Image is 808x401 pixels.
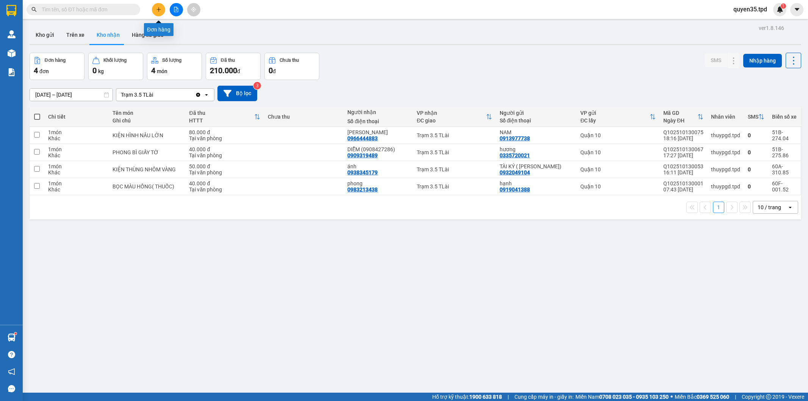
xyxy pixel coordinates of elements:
sup: 1 [14,332,17,335]
div: 60A-310.85 [772,163,797,175]
div: SMS [748,114,758,120]
div: hạnh [500,180,573,186]
img: solution-icon [8,68,16,76]
div: 16:11 [DATE] [663,169,703,175]
div: 0932049104 [500,169,530,175]
div: Quận 10 [580,149,656,155]
th: Toggle SortBy [744,107,768,127]
div: Đã thu [221,58,235,63]
img: icon-new-feature [777,6,783,13]
span: đ [273,68,276,74]
div: MINH ĐĂNG [347,129,409,135]
div: Nhân viên [711,114,740,120]
div: BỌC MÀU HỒNG( THUỐC) [113,183,181,190]
span: Hỗ trợ kỹ thuật: [432,393,502,401]
div: 0913977738 [500,135,530,141]
span: 4 [151,66,155,75]
img: warehouse-icon [8,49,16,57]
button: Kho gửi [30,26,60,44]
div: 40.000 đ [189,180,260,186]
span: | [735,393,736,401]
input: Selected Trạm 3.5 TLài. [154,91,155,99]
div: HTTT [189,117,254,124]
span: notification [8,368,15,375]
div: Tại văn phòng [189,135,260,141]
strong: 1900 633 818 [469,394,502,400]
div: 51B-274.04 [772,129,797,141]
button: Bộ lọc [217,86,257,101]
div: Tại văn phòng [189,152,260,158]
div: 07:43 [DATE] [663,186,703,193]
div: 10 / trang [758,204,781,211]
button: Kho nhận [91,26,126,44]
div: ĐC lấy [580,117,650,124]
div: 80.000 đ [189,129,260,135]
div: 50.000 đ [189,163,260,169]
strong: 0708 023 035 - 0935 103 250 [599,394,669,400]
div: TÀI KÝ ( HUỲNH VIÊN HÙNG) [500,163,573,169]
svg: open [203,92,209,98]
div: PHONG BÌ GIẤY TỜ [113,149,181,155]
div: 0983213438 [347,186,378,193]
div: Đã thu [189,110,254,116]
div: Người nhận [347,109,409,115]
div: KIỆN THÙNG NHÔM VÀNG [113,166,181,172]
div: 40.000 đ [189,146,260,152]
div: Khác [48,186,105,193]
input: Tìm tên, số ĐT hoặc mã đơn [42,5,131,14]
div: Khác [48,169,105,175]
div: Số điện thoại [500,117,573,124]
span: 4 [34,66,38,75]
button: Hàng đã giao [126,26,170,44]
div: thuypgd.tpd [711,166,740,172]
div: DIỄM (0908427286) [347,146,409,152]
div: ánh [347,163,409,169]
div: 0966444883 [347,135,378,141]
sup: 3 [253,82,261,89]
div: Q102510130053 [663,163,703,169]
span: | [508,393,509,401]
button: file-add [170,3,183,16]
div: Quận 10 [580,183,656,190]
div: Q102510130075 [663,129,703,135]
div: ver 1.8.146 [759,24,784,32]
span: file-add [173,7,179,12]
th: Toggle SortBy [577,107,660,127]
span: đơn [39,68,49,74]
button: Số lượng4món [147,53,202,80]
div: 1 món [48,180,105,186]
span: Miền Nam [575,393,669,401]
img: warehouse-icon [8,334,16,341]
div: thuypgd.tpd [711,132,740,138]
th: Toggle SortBy [185,107,264,127]
div: VP gửi [580,110,650,116]
div: Quận 10 [580,132,656,138]
div: ĐC giao [417,117,486,124]
div: 0 [748,149,764,155]
div: Chưa thu [280,58,299,63]
div: Trạm 3.5 TLài [121,91,153,99]
div: 0938345179 [347,169,378,175]
div: 60F-001.52 [772,180,797,193]
div: Đơn hàng [144,23,173,36]
div: 17:27 [DATE] [663,152,703,158]
span: Miền Bắc [675,393,729,401]
div: Số điện thoại [347,118,409,124]
div: 1 món [48,129,105,135]
button: plus [152,3,165,16]
span: 0 [92,66,97,75]
svg: open [787,204,793,210]
div: Người gửi [500,110,573,116]
div: Số lượng [162,58,181,63]
div: Quận 10 [580,166,656,172]
div: Chi tiết [48,114,105,120]
div: 0 [748,132,764,138]
button: Đã thu210.000đ [206,53,261,80]
img: logo-vxr [6,5,16,16]
span: quyen35.tpd [727,5,773,14]
div: hương [500,146,573,152]
button: Đơn hàng4đơn [30,53,84,80]
div: Biển số xe [772,114,797,120]
div: Ghi chú [113,117,181,124]
button: caret-down [790,3,803,16]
